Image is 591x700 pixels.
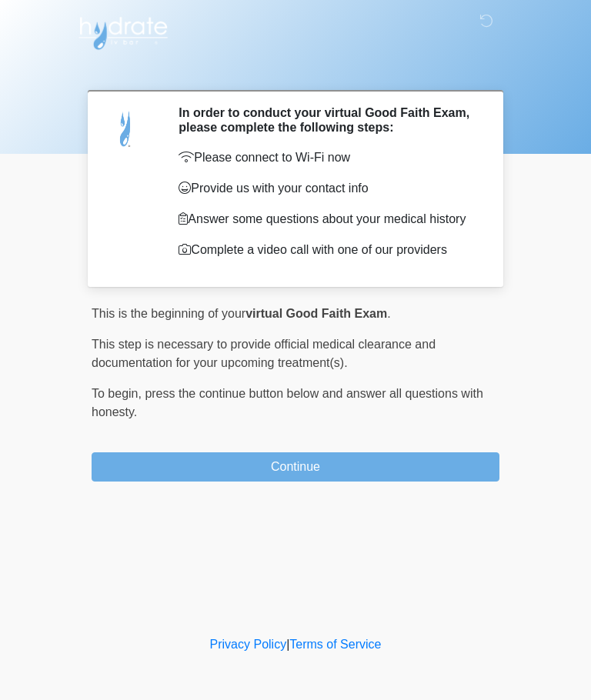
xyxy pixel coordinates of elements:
[80,55,511,84] h1: ‎ ‎ ‎ ‎
[92,387,145,400] span: To begin,
[387,307,390,320] span: .
[92,452,499,482] button: Continue
[179,179,476,198] p: Provide us with your contact info
[76,12,170,51] img: Hydrate IV Bar - Arcadia Logo
[92,387,483,418] span: press the continue button below and answer all questions with honesty.
[103,105,149,152] img: Agent Avatar
[92,307,245,320] span: This is the beginning of your
[179,148,476,167] p: Please connect to Wi-Fi now
[289,638,381,651] a: Terms of Service
[245,307,387,320] strong: virtual Good Faith Exam
[210,638,287,651] a: Privacy Policy
[179,241,476,259] p: Complete a video call with one of our providers
[179,210,476,228] p: Answer some questions about your medical history
[92,338,436,369] span: This step is necessary to provide official medical clearance and documentation for your upcoming ...
[179,105,476,135] h2: In order to conduct your virtual Good Faith Exam, please complete the following steps:
[286,638,289,651] a: |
